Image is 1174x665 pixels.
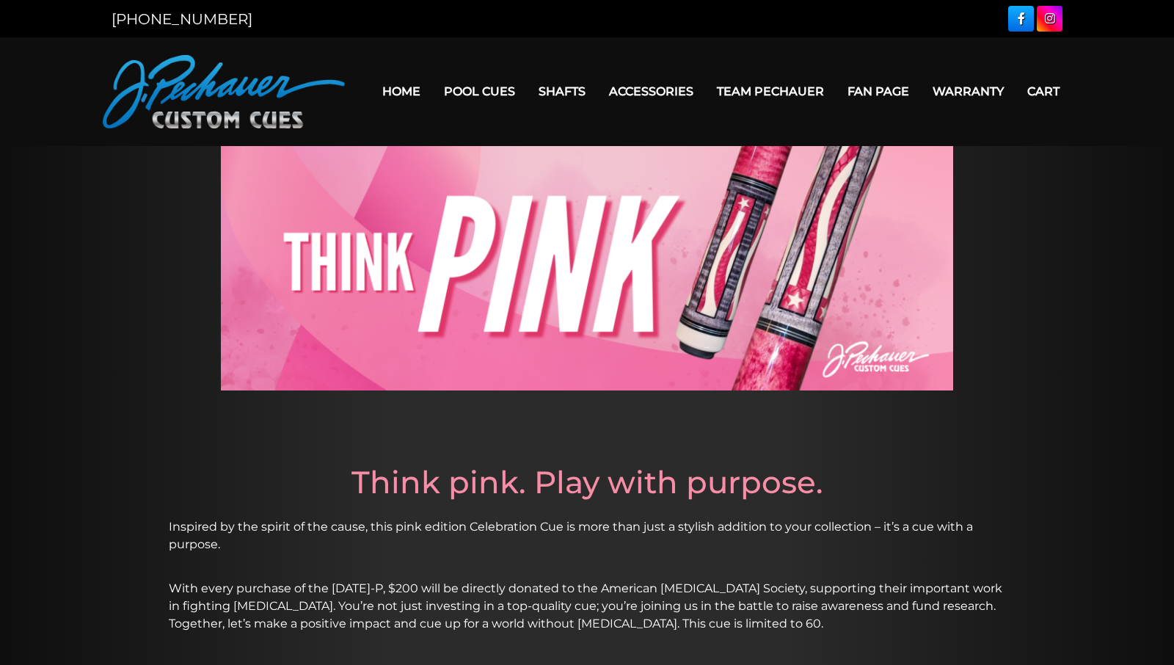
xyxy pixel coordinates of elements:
p: With every purchase of the [DATE]-P, $200 will be directly donated to the American [MEDICAL_DATA]... [169,580,1005,633]
a: Warranty [921,73,1016,110]
a: [PHONE_NUMBER] [112,10,252,28]
a: Shafts [527,73,597,110]
a: Team Pechauer [705,73,836,110]
img: Pechauer Custom Cues [103,55,345,128]
a: Pool Cues [432,73,527,110]
a: Fan Page [836,73,921,110]
img: A header that has a pink Celebration Cue with the text "THINK PINK". [221,146,953,390]
a: Accessories [597,73,705,110]
p: Inspired by the spirit of the cause, this pink edition Celebration Cue is more than just a stylis... [169,518,1005,553]
a: Home [371,73,432,110]
a: Cart [1016,73,1071,110]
